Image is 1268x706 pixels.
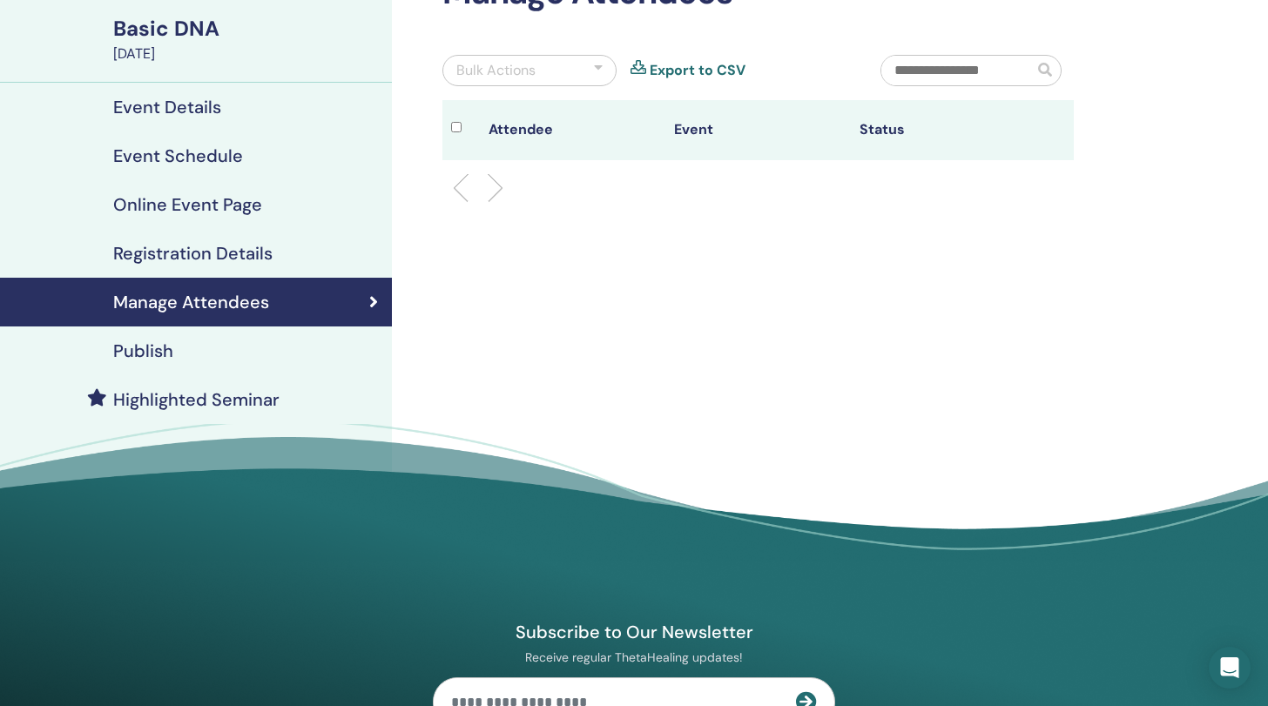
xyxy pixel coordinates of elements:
[480,100,665,160] th: Attendee
[113,194,262,215] h4: Online Event Page
[113,292,269,313] h4: Manage Attendees
[113,14,381,44] div: Basic DNA
[113,389,280,410] h4: Highlighted Seminar
[1209,647,1251,689] div: Open Intercom Messenger
[851,100,1036,160] th: Status
[665,100,851,160] th: Event
[456,60,536,81] div: Bulk Actions
[113,243,273,264] h4: Registration Details
[433,621,835,643] h4: Subscribe to Our Newsletter
[113,340,173,361] h4: Publish
[113,97,221,118] h4: Event Details
[113,44,381,64] div: [DATE]
[433,649,835,665] p: Receive regular ThetaHealing updates!
[113,145,243,166] h4: Event Schedule
[650,60,745,81] a: Export to CSV
[103,14,392,64] a: Basic DNA[DATE]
